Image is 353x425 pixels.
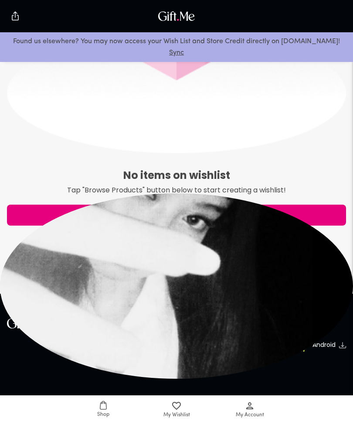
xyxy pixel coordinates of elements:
img: GiftMe Logo [156,9,197,23]
img: secure [10,11,20,21]
a: Shop [67,395,140,425]
button: Browse Products [7,205,346,226]
a: My Wishlist [140,395,213,425]
img: GiftMe Logo [7,318,48,329]
span: Browse Products [7,210,346,220]
span: My Account [236,411,264,419]
a: My Account [213,395,286,425]
a: Sync [169,49,184,56]
span: My Wishlist [163,411,190,419]
h6: Android [312,340,336,350]
h6: No items on wishlist [7,166,346,185]
a: AndroidAndroid [296,339,346,352]
p: Found us elsewhere? You may now access your Wish List and Store Credit directly on [DOMAIN_NAME]! [7,36,346,58]
span: Shop [97,411,109,419]
p: Tap "Browse Products" button below to start creating a wishlist! [7,185,346,196]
